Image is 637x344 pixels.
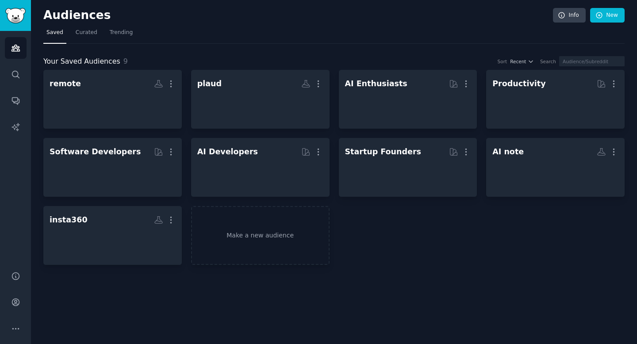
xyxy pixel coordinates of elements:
div: AI Developers [197,146,258,157]
button: Recent [510,58,534,65]
a: Startup Founders [339,138,477,197]
span: 9 [123,57,128,65]
div: remote [50,78,81,89]
div: AI note [492,146,524,157]
div: Productivity [492,78,545,89]
a: AI Developers [191,138,330,197]
div: plaud [197,78,222,89]
a: Productivity [486,70,625,129]
h2: Audiences [43,8,553,23]
a: AI note [486,138,625,197]
span: Saved [46,29,63,37]
div: Software Developers [50,146,141,157]
span: Your Saved Audiences [43,56,120,67]
a: Make a new audience [191,206,330,265]
img: GummySearch logo [5,8,26,23]
input: Audience/Subreddit [559,56,625,66]
a: Trending [107,26,136,44]
a: plaud [191,70,330,129]
span: Trending [110,29,133,37]
div: Search [540,58,556,65]
a: AI Enthusiasts [339,70,477,129]
div: AI Enthusiasts [345,78,407,89]
a: insta360 [43,206,182,265]
a: Saved [43,26,66,44]
a: Software Developers [43,138,182,197]
a: New [590,8,625,23]
span: Curated [76,29,97,37]
a: Curated [73,26,100,44]
div: insta360 [50,214,88,226]
span: Recent [510,58,526,65]
a: remote [43,70,182,129]
a: Info [553,8,586,23]
div: Sort [498,58,507,65]
div: Startup Founders [345,146,421,157]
